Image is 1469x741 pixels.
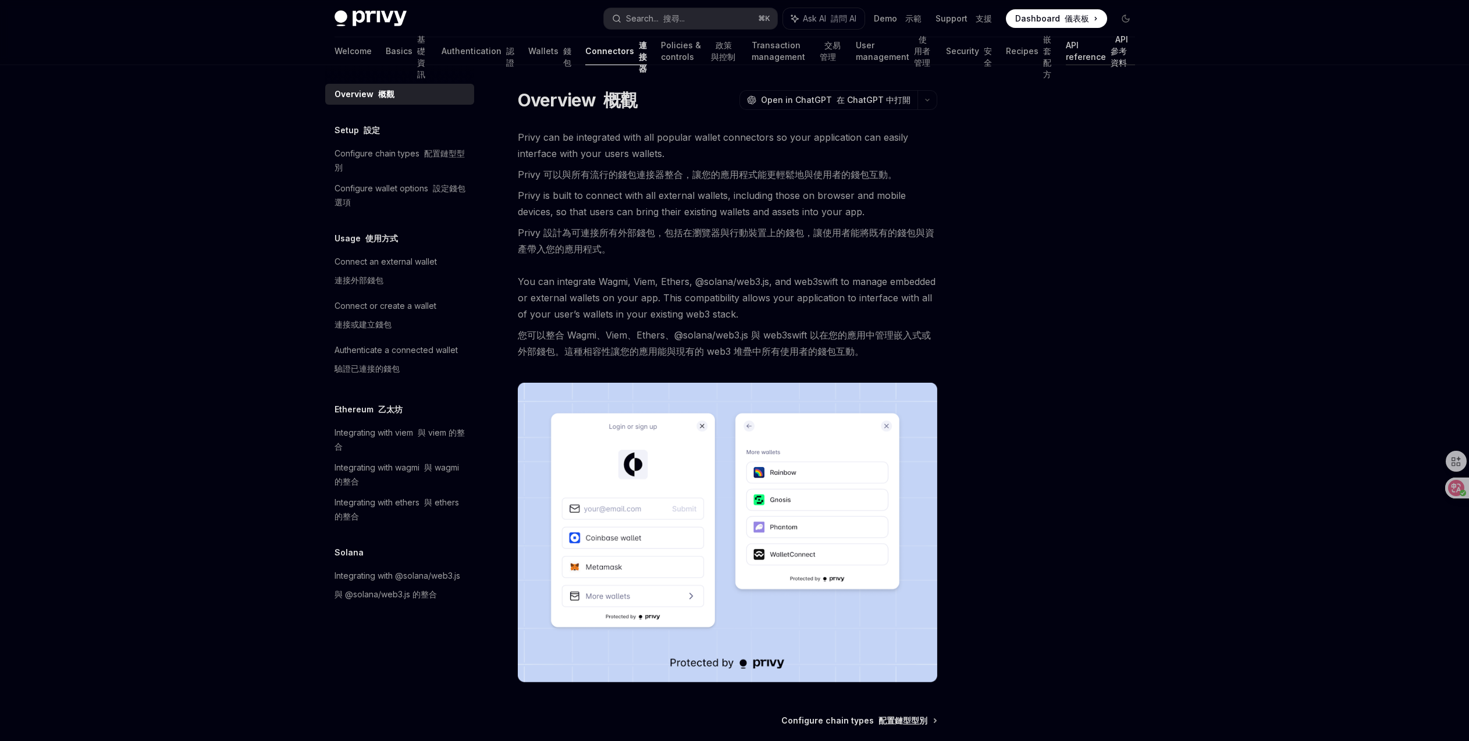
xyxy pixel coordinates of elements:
div: Configure chain types [335,147,467,174]
span: Ask AI [803,13,856,24]
a: Basics 基礎資訊 [386,37,428,65]
h1: Overview [518,90,638,111]
h5: Setup [335,123,380,137]
font: 搜尋... [663,13,685,23]
font: 乙太坊 [378,404,403,414]
div: Overview [335,87,394,101]
button: Toggle dark mode [1116,9,1135,28]
font: 連接外部錢包 [335,275,383,285]
span: Configure chain types [781,715,927,726]
font: 配置鏈型型別 [878,715,927,725]
div: Connect an external wallet [335,255,437,292]
div: Search... [626,12,685,26]
img: dark logo [335,10,407,27]
span: Privy can be integrated with all popular wallet connectors so your application can easily interfa... [518,129,937,262]
a: Wallets 錢包 [528,37,571,65]
font: 連接器 [639,40,647,73]
a: Authenticate a connected wallet驗證已連接的錢包 [325,340,474,384]
div: Integrating with ethers [335,496,467,523]
div: Integrating with @solana/web3.js [335,569,460,606]
font: 基礎資訊 [417,34,425,79]
font: 概觀 [378,89,394,99]
font: 連接或建立錢包 [335,319,392,329]
a: Configure wallet options 設定錢包選項 [325,178,474,213]
font: 概觀 [603,90,638,111]
a: Overview 概觀 [325,84,474,105]
a: Connect or create a wallet連接或建立錢包 [325,295,474,340]
a: User management 使用者管理 [856,37,932,65]
div: Authenticate a connected wallet [335,343,458,380]
a: Connectors 連接器 [585,37,647,65]
a: Transaction management 交易管理 [752,37,842,65]
font: 交易管理 [820,40,841,62]
h5: Usage [335,231,398,245]
font: 與 @solana/web3.js 的整合 [335,589,437,599]
font: 驗證已連接的錢包 [335,364,400,373]
button: Open in ChatGPT 在 ChatGPT 中打開 [739,90,917,110]
a: Security 安全 [946,37,992,65]
a: Integrating with @solana/web3.js與 @solana/web3.js 的整合 [325,565,474,610]
span: ⌘ K [758,14,770,23]
a: Policies & controls 政策與控制 [661,37,738,65]
div: Integrating with viem [335,426,467,454]
h5: Solana [335,546,364,560]
a: Recipes 嵌套配方 [1006,37,1052,65]
div: Integrating with wagmi [335,461,467,489]
font: API 參考資料 [1111,34,1128,67]
font: 安全 [984,46,992,67]
a: Support 支援 [936,13,992,24]
button: Search... 搜尋...⌘K [604,8,777,29]
font: 支援 [976,13,992,23]
a: Dashboard 儀表板 [1006,9,1107,28]
font: 在 ChatGPT 中打開 [837,95,910,105]
font: 政策與控制 [711,40,735,62]
font: 您可以整合 Wagmi、Viem、Ethers、@solana/web3.js 與 web3swift 以在您的應用中管理嵌入式或外部錢包。這種相容性讓您的應用能與現有的 web3 堆疊中所有使... [518,329,931,357]
font: 示範 [905,13,922,23]
font: 使用者管理 [914,34,930,67]
font: 嵌套配方 [1043,34,1051,79]
font: 請問 AI [831,13,856,23]
span: Dashboard [1015,13,1089,24]
a: Authentication 認證 [442,37,514,65]
div: Configure wallet options [335,181,467,209]
img: Connectors3 [518,383,937,682]
font: 錢包 [563,46,571,67]
font: Privy 設計為可連接所有外部錢包，包括在瀏覽器與行動裝置上的錢包，讓使用者能將既有的錢包與資產帶入您的應用程式。 [518,227,934,255]
font: 使用方式 [365,233,398,243]
h5: Ethereum [335,402,403,416]
a: Connect an external wallet連接外部錢包 [325,251,474,295]
button: Ask AI 請問 AI [783,8,865,29]
font: 設定 [364,125,380,135]
a: Configure chain types 配置鏈型型別 [781,715,936,726]
a: Welcome [335,37,372,65]
font: Privy 可以與所有流行的錢包連接器整合，讓您的應用程式能更輕鬆地與使用者的錢包互動。 [518,169,897,180]
a: Integrating with wagmi 與 wagmi 的整合 [325,457,474,492]
font: 認證 [506,46,514,67]
font: 儀表板 [1065,13,1089,23]
a: Demo 示範 [874,13,922,24]
a: Integrating with ethers 與 ethers 的整合 [325,492,474,527]
div: Connect or create a wallet [335,299,436,336]
span: You can integrate Wagmi, Viem, Ethers, @solana/web3.js, and web3swift to manage embedded or exter... [518,273,937,364]
span: Open in ChatGPT [761,94,910,106]
a: API reference API 參考資料 [1066,37,1134,65]
a: Configure chain types 配置鏈型型別 [325,143,474,178]
a: Integrating with viem 與 viem 的整合 [325,422,474,457]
